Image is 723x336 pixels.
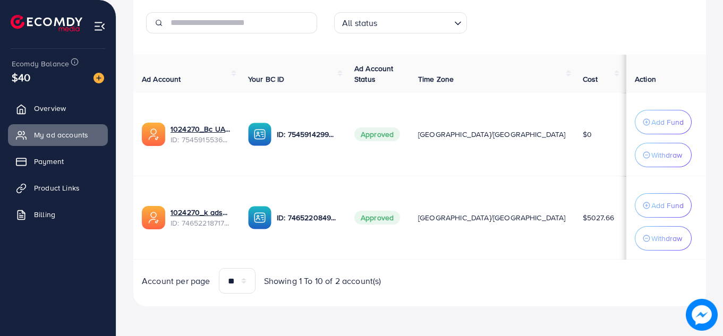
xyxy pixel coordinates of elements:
[583,74,598,84] span: Cost
[418,212,566,223] span: [GEOGRAPHIC_DATA]/[GEOGRAPHIC_DATA]
[418,129,566,140] span: [GEOGRAPHIC_DATA]/[GEOGRAPHIC_DATA]
[142,275,210,287] span: Account per page
[248,74,285,84] span: Your BC ID
[8,204,108,225] a: Billing
[8,98,108,119] a: Overview
[12,70,30,85] span: $40
[93,20,106,32] img: menu
[171,134,231,145] span: ID: 7545915536356278280
[635,74,656,84] span: Action
[418,74,454,84] span: Time Zone
[651,232,682,245] p: Withdraw
[8,177,108,199] a: Product Links
[171,218,231,228] span: ID: 7465221871748186128
[264,275,381,287] span: Showing 1 To 10 of 2 account(s)
[277,211,337,224] p: ID: 7465220849314873360
[93,73,104,83] img: image
[34,103,66,114] span: Overview
[277,128,337,141] p: ID: 7545914299548221448
[11,15,82,31] img: logo
[248,123,271,146] img: ic-ba-acc.ded83a64.svg
[651,149,682,161] p: Withdraw
[34,183,80,193] span: Product Links
[171,207,231,218] a: 1024270_k ads_1738132429680
[334,12,467,33] div: Search for option
[583,212,614,223] span: $5027.66
[381,13,450,31] input: Search for option
[354,211,400,225] span: Approved
[171,207,231,229] div: <span class='underline'>1024270_k ads_1738132429680</span></br>7465221871748186128
[142,123,165,146] img: ic-ads-acc.e4c84228.svg
[34,156,64,167] span: Payment
[635,226,692,251] button: Withdraw
[686,299,718,331] img: image
[635,193,692,218] button: Add Fund
[354,63,394,84] span: Ad Account Status
[8,124,108,145] a: My ad accounts
[583,129,592,140] span: $0
[12,58,69,69] span: Ecomdy Balance
[171,124,231,134] a: 1024270_Bc UAE10kkk_1756920945833
[340,15,380,31] span: All status
[635,110,692,134] button: Add Fund
[34,209,55,220] span: Billing
[142,74,181,84] span: Ad Account
[142,206,165,229] img: ic-ads-acc.e4c84228.svg
[635,143,692,167] button: Withdraw
[8,151,108,172] a: Payment
[354,127,400,141] span: Approved
[651,199,684,212] p: Add Fund
[171,124,231,145] div: <span class='underline'>1024270_Bc UAE10kkk_1756920945833</span></br>7545915536356278280
[34,130,88,140] span: My ad accounts
[651,116,684,128] p: Add Fund
[248,206,271,229] img: ic-ba-acc.ded83a64.svg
